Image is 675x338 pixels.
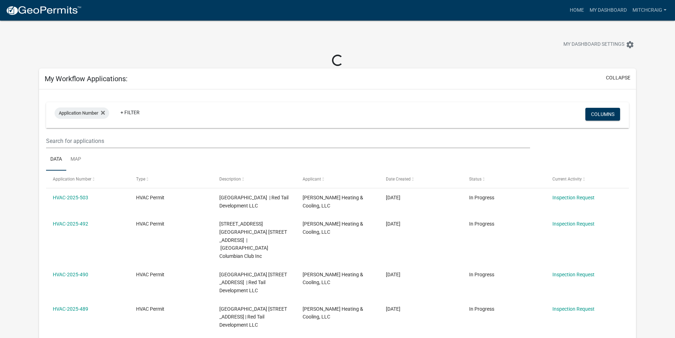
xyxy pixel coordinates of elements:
span: 08/07/2025 [386,221,400,227]
span: Applicant [303,177,321,182]
a: + Filter [115,106,145,119]
a: HVAC-2025-489 [53,306,88,312]
span: Mitch Craig Heating & Cooling, LLC [303,221,363,235]
span: Description [219,177,241,182]
button: Columns [585,108,620,121]
datatable-header-cell: Type [129,171,213,188]
a: mitchcraig [630,4,669,17]
datatable-header-cell: Date Created [379,171,462,188]
a: Inspection Request [552,272,595,277]
span: Current Activity [552,177,582,182]
span: Type [136,177,145,182]
datatable-header-cell: Status [462,171,545,188]
datatable-header-cell: Application Number [46,171,129,188]
span: Mitch Craig Heating & Cooling, LLC [303,195,363,209]
span: 08/07/2025 [386,306,400,312]
a: Data [46,148,66,171]
a: Map [66,148,85,171]
span: Application Number [59,110,98,116]
i: settings [626,40,634,49]
span: 4657 RED TAIL RIDGE 4657 Red Tail Ridge | Red Tail Development LLC [219,306,287,328]
a: My Dashboard [587,4,630,17]
span: Application Number [53,177,91,182]
span: Mitch Craig Heating & Cooling, LLC [303,272,363,286]
span: My Dashboard Settings [563,40,624,49]
span: 4627 RED TAIL RIDGE | Red Tail Development LLC [219,195,288,209]
a: Inspection Request [552,195,595,200]
span: Status [469,177,482,182]
span: 08/07/2025 [386,272,400,277]
span: HVAC Permit [136,306,164,312]
span: 221-225 MARKET STREET EAST 225 E Market Street | Clark County Columbian Club Inc [219,221,287,259]
span: 4631 RED TAIL RIDGE 4631 Red Tail Ridge | Red Tail Development LLC [219,272,287,294]
datatable-header-cell: Current Activity [545,171,629,188]
a: HVAC-2025-503 [53,195,88,200]
span: 08/12/2025 [386,195,400,200]
span: In Progress [469,272,494,277]
input: Search for applications [46,134,530,148]
span: HVAC Permit [136,221,164,227]
span: In Progress [469,195,494,200]
span: In Progress [469,306,494,312]
a: HVAC-2025-492 [53,221,88,227]
button: My Dashboard Settingssettings [558,38,640,51]
button: collapse [606,74,630,82]
a: Inspection Request [552,306,595,312]
span: HVAC Permit [136,272,164,277]
span: HVAC Permit [136,195,164,200]
span: Mitch Craig Heating & Cooling, LLC [303,306,363,320]
span: Date Created [386,177,411,182]
datatable-header-cell: Description [213,171,296,188]
a: HVAC-2025-490 [53,272,88,277]
a: Home [567,4,587,17]
datatable-header-cell: Applicant [296,171,379,188]
span: In Progress [469,221,494,227]
a: Inspection Request [552,221,595,227]
h5: My Workflow Applications: [45,74,128,83]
